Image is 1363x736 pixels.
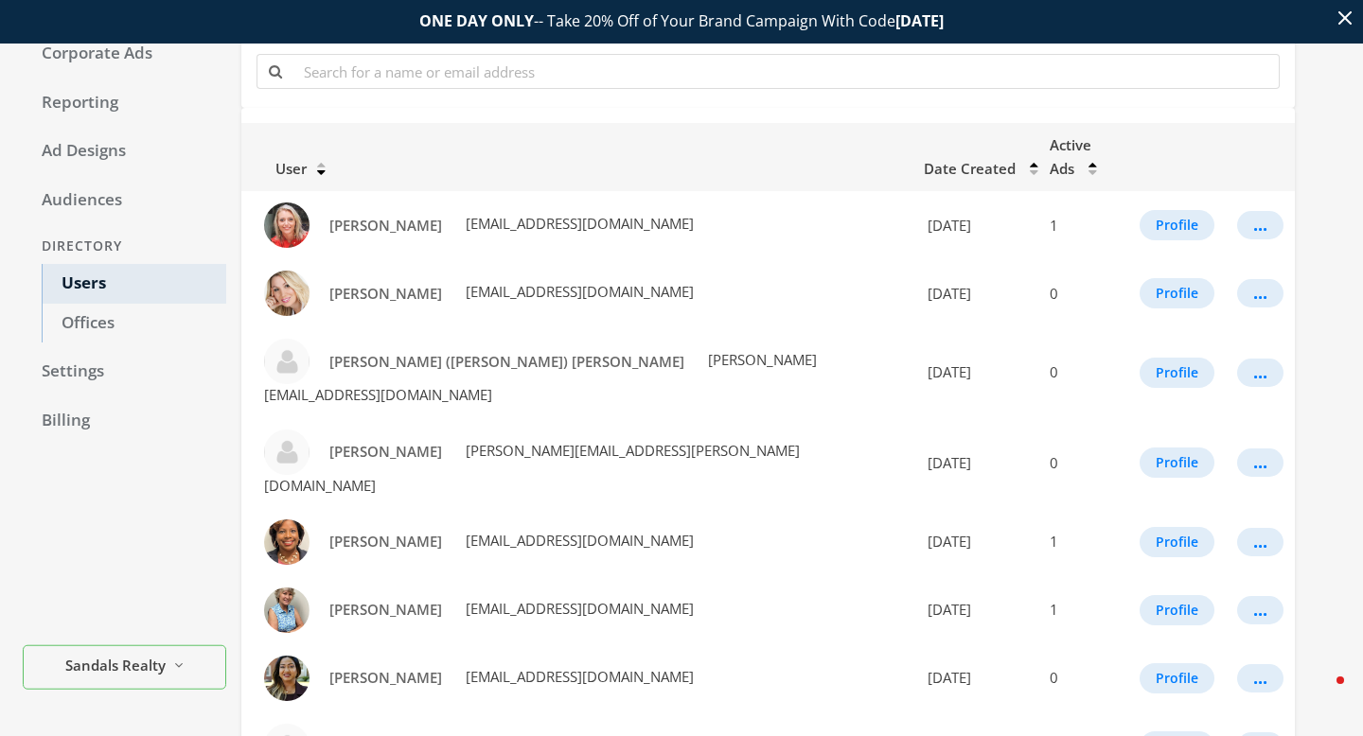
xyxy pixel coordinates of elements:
[269,64,282,79] i: Search for a name or email address
[912,191,1038,259] td: [DATE]
[1253,609,1267,611] div: ...
[1299,672,1344,717] iframe: Intercom live chat
[1140,278,1214,308] button: Profile
[264,429,310,475] img: Andrea De La Riva profile
[1237,211,1283,239] button: ...
[317,592,454,627] a: [PERSON_NAME]
[1237,359,1283,387] button: ...
[264,271,310,316] img: Amanda Morris profile
[264,339,310,384] img: Andrea (Kim) Stevens profile
[1140,210,1214,240] button: Profile
[462,214,694,233] span: [EMAIL_ADDRESS][DOMAIN_NAME]
[462,667,694,686] span: [EMAIL_ADDRESS][DOMAIN_NAME]
[264,656,310,701] img: Christine Ann Jagernauth profile
[912,508,1038,576] td: [DATE]
[292,54,1280,89] input: Search for a name or email address
[1050,135,1091,177] span: Active Ads
[23,83,226,123] a: Reporting
[23,229,226,264] div: Directory
[329,216,442,235] span: [PERSON_NAME]
[1038,259,1128,327] td: 0
[329,284,442,303] span: [PERSON_NAME]
[912,259,1038,327] td: [DATE]
[317,434,454,469] a: [PERSON_NAME]
[317,660,454,695] a: [PERSON_NAME]
[1253,462,1267,464] div: ...
[1253,224,1267,226] div: ...
[329,532,442,551] span: [PERSON_NAME]
[317,276,454,311] a: [PERSON_NAME]
[1253,372,1267,374] div: ...
[1237,596,1283,624] button: ...
[912,644,1038,712] td: [DATE]
[1038,644,1128,712] td: 0
[23,131,226,171] a: Ad Designs
[1237,448,1283,477] button: ...
[23,34,226,74] a: Corporate Ads
[1038,576,1128,644] td: 1
[912,576,1038,644] td: [DATE]
[329,442,442,461] span: [PERSON_NAME]
[1253,677,1267,679] div: ...
[317,344,697,379] a: [PERSON_NAME] ([PERSON_NAME]) [PERSON_NAME]
[317,208,454,243] a: [PERSON_NAME]
[264,441,800,495] span: [PERSON_NAME][EMAIL_ADDRESS][PERSON_NAME][DOMAIN_NAME]
[462,282,694,301] span: [EMAIL_ADDRESS][DOMAIN_NAME]
[912,418,1038,508] td: [DATE]
[253,159,307,178] span: User
[329,600,442,619] span: [PERSON_NAME]
[462,531,694,550] span: [EMAIL_ADDRESS][DOMAIN_NAME]
[264,202,310,248] img: Amanda Glass profile
[42,264,226,304] a: Users
[1140,527,1214,557] button: Profile
[329,352,684,371] span: [PERSON_NAME] ([PERSON_NAME]) [PERSON_NAME]
[42,304,226,343] a: Offices
[23,401,226,441] a: Billing
[1237,279,1283,307] button: ...
[23,645,226,690] button: Sandals Realty
[1038,191,1128,259] td: 1
[1038,327,1128,417] td: 0
[1237,664,1283,692] button: ...
[65,655,166,676] span: Sandals Realty
[329,668,442,687] span: [PERSON_NAME]
[1253,541,1267,543] div: ...
[1038,508,1128,576] td: 1
[1140,663,1214,693] button: Profile
[1140,595,1214,625] button: Profile
[1253,292,1267,294] div: ...
[317,524,454,559] a: [PERSON_NAME]
[23,352,226,392] a: Settings
[1038,418,1128,508] td: 0
[264,587,310,633] img: Barbara Pluta profile
[924,159,1016,178] span: Date Created
[264,519,310,565] img: Antoinette Cummings profile
[912,327,1038,417] td: [DATE]
[462,599,694,618] span: [EMAIL_ADDRESS][DOMAIN_NAME]
[1140,447,1214,478] button: Profile
[1140,358,1214,388] button: Profile
[1237,528,1283,556] button: ...
[23,181,226,220] a: Audiences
